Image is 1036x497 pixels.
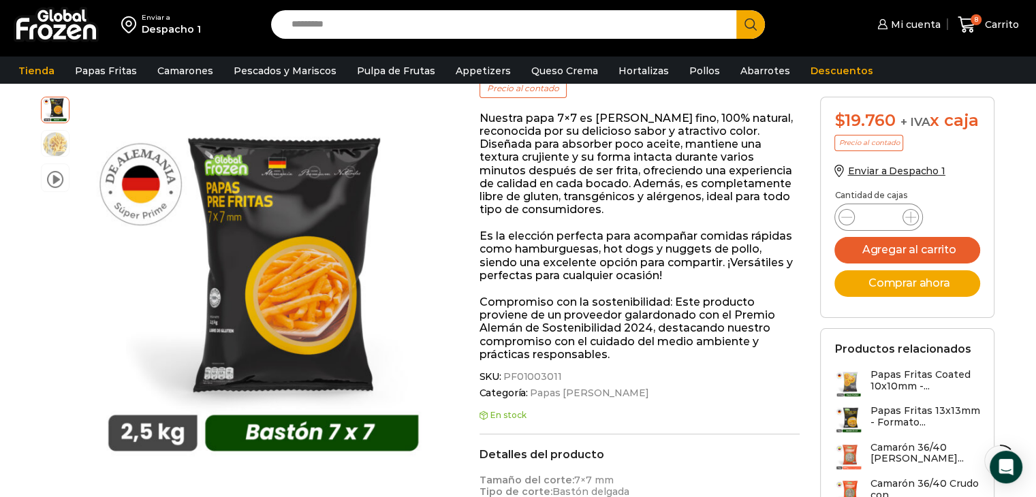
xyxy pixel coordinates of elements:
[480,387,800,399] span: Categoría:
[480,80,567,97] p: Precio al contado
[954,9,1022,41] a: 8 Carrito
[870,442,980,465] h3: Camarón 36/40 [PERSON_NAME]...
[480,112,800,217] p: Nuestra papa 7×7 es [PERSON_NAME] fino, 100% natural, reconocida por su delicioso sabor y atracti...
[142,13,201,22] div: Enviar a
[528,387,648,399] a: Papas [PERSON_NAME]
[888,18,941,31] span: Mi cuenta
[151,58,220,84] a: Camarones
[900,115,930,129] span: + IVA
[990,451,1022,483] div: Open Intercom Messenger
[834,110,895,130] bdi: 19.760
[612,58,676,84] a: Hortalizas
[480,448,800,461] h2: Detalles del producto
[834,342,971,355] h2: Productos relacionados
[834,191,980,200] p: Cantidad de cajas
[834,270,980,297] button: Comprar ahora
[834,165,945,177] a: Enviar a Despacho 1
[480,295,800,361] p: Compromiso con la sostenibilidad: Este producto proviene de un proveedor galardonado con el Premi...
[847,165,945,177] span: Enviar a Despacho 1
[736,10,765,39] button: Search button
[834,442,980,471] a: Camarón 36/40 [PERSON_NAME]...
[480,229,800,282] p: Es la elección perfecta para acompañar comidas rápidas como hamburguesas, hot dogs y nuggets de p...
[834,135,903,151] p: Precio al contado
[834,110,845,130] span: $
[524,58,605,84] a: Queso Crema
[874,11,941,38] a: Mi cuenta
[142,22,201,36] div: Despacho 1
[870,405,980,428] h3: Papas Fritas 13x13mm - Formato...
[480,411,800,420] p: En stock
[971,14,982,25] span: 8
[866,208,892,227] input: Product quantity
[449,58,518,84] a: Appetizers
[682,58,727,84] a: Pollos
[480,474,574,486] strong: Tamaño del corte:
[982,18,1019,31] span: Carrito
[121,13,142,36] img: address-field-icon.svg
[870,369,980,392] h3: Papas Fritas Coated 10x10mm -...
[42,131,69,158] span: 7×7
[834,111,980,131] div: x caja
[350,58,442,84] a: Pulpa de Frutas
[804,58,880,84] a: Descuentos
[834,369,980,398] a: Papas Fritas Coated 10x10mm -...
[501,371,562,383] span: PF01003011
[227,58,343,84] a: Pescados y Mariscos
[834,237,980,263] button: Agregar al carrito
[12,58,61,84] a: Tienda
[480,371,800,383] span: SKU:
[42,95,69,123] span: 7×7
[834,405,980,434] a: Papas Fritas 13x13mm - Formato...
[734,58,797,84] a: Abarrotes
[68,58,144,84] a: Papas Fritas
